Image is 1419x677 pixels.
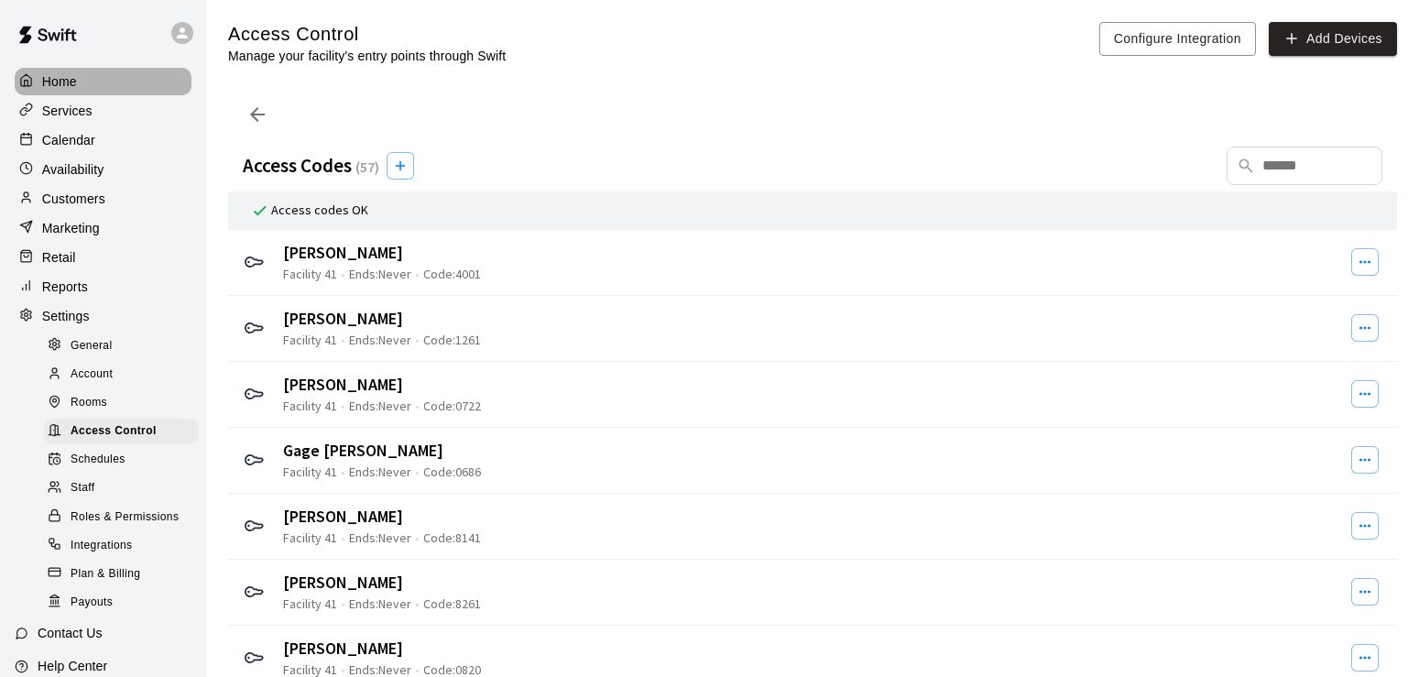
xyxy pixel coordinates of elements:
span: Code : [423,266,455,283]
a: Availability [15,156,191,183]
button: Add Devices [1269,22,1397,56]
span: Facility 41 [283,595,337,613]
p: Retail [42,248,76,267]
span: Code : [423,595,455,613]
p: Home [42,72,77,91]
span: Ends : Never [349,332,411,349]
span: Schedules [71,451,126,469]
a: General [44,332,206,360]
span: • [341,595,345,613]
span: Gage [PERSON_NAME] [283,440,631,462]
div: Integrations [44,533,199,559]
div: Roles & Permissions [44,505,199,530]
div: Account [44,362,199,388]
span: Facility 41 [283,464,337,481]
span: Code : [423,398,455,415]
h5: Access Codes [243,153,379,179]
p: Reports [42,278,88,296]
div: General [44,333,199,359]
div: Payouts [44,590,199,616]
span: • [415,332,420,349]
div: Access codes OK [243,197,377,224]
span: Roles & Permissions [71,508,179,527]
a: Services [15,97,191,125]
span: Code : [423,530,455,547]
span: ( 57 ) [355,158,379,176]
div: 8141 [283,530,481,547]
span: Facility 41 [283,332,337,349]
a: Home [15,68,191,95]
a: Schedules [44,446,206,475]
span: Ends : Never [349,530,411,547]
span: Facility 41 [283,266,337,283]
div: 0686 [283,464,481,481]
span: • [341,464,345,481]
p: Help Center [38,657,107,675]
span: • [341,266,345,283]
span: Ends : Never [349,464,411,481]
a: Calendar [15,126,191,154]
div: Schedules [44,447,199,473]
div: Staff [44,475,199,501]
span: Ends : Never [349,398,411,415]
span: [PERSON_NAME] [283,242,631,264]
p: Settings [42,307,90,325]
a: Rooms [44,389,206,418]
span: Staff [71,479,94,497]
div: Access Control [44,419,199,444]
a: Retail [15,244,191,271]
span: Code : [423,464,455,481]
a: Payouts [44,588,206,617]
span: Code : [423,332,455,349]
p: Services [42,102,93,120]
span: General [71,337,113,355]
span: Facility 41 [283,398,337,415]
span: Payouts [71,594,113,612]
a: Reports [15,273,191,300]
span: • [415,464,420,481]
span: • [415,398,420,415]
span: Access Control [71,422,157,441]
a: Customers [15,185,191,213]
div: 1261 [283,332,481,349]
p: Customers [42,190,105,208]
span: Facility 41 [283,530,337,547]
span: [PERSON_NAME] [283,506,631,528]
span: Ends : Never [349,595,411,613]
p: Availability [42,160,104,179]
a: Plan & Billing [44,560,206,588]
a: Access Control [44,418,206,446]
span: [PERSON_NAME] [283,374,631,396]
p: Marketing [42,219,100,237]
p: Calendar [42,131,95,149]
a: Account [44,360,206,388]
div: 0722 [283,398,481,415]
span: [PERSON_NAME] [283,572,631,594]
span: Integrations [71,537,133,555]
div: Plan & Billing [44,562,199,587]
span: Ends : Never [349,266,411,283]
span: • [415,266,420,283]
span: [PERSON_NAME] [283,638,631,660]
span: Account [71,366,113,384]
span: [PERSON_NAME] [283,308,631,330]
button: Configure Integration [1099,22,1256,56]
span: Plan & Billing [71,565,140,584]
span: Rooms [71,394,107,412]
a: Staff [44,475,206,503]
p: Contact Us [38,624,103,642]
p: Manage your facility's entry points through Swift [228,47,506,65]
div: 4001 [283,266,481,283]
a: Integrations [44,531,206,560]
span: • [341,530,345,547]
a: Marketing [15,214,191,242]
a: Settings [15,302,191,330]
